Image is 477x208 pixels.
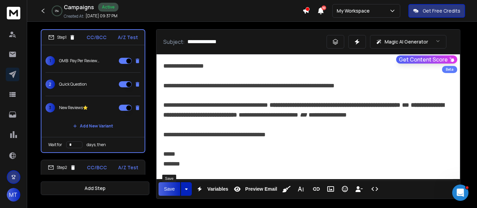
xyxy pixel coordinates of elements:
[45,56,55,66] span: 1
[159,182,180,196] button: Save
[353,182,366,196] button: Insert Unsubscribe Link
[48,164,76,171] div: Step 2
[163,38,185,46] p: Subject:
[87,142,106,148] p: days, then
[98,3,118,12] div: Active
[59,82,87,87] p: Quick Question
[118,164,138,171] p: A/Z Test
[452,185,469,201] iframe: Intercom live chat
[59,105,88,110] p: New Reviews⭐
[193,182,230,196] button: Variables
[280,182,293,196] button: Clean HTML
[48,34,75,40] div: Step 1
[41,181,149,195] button: Add Step
[370,35,446,49] button: Magic AI Generator
[118,34,138,41] p: A/Z Test
[162,175,176,182] div: Save
[310,182,323,196] button: Insert Link (Ctrl+K)
[55,9,59,13] p: 0 %
[68,119,118,133] button: Add New Variant
[206,186,230,192] span: Variables
[338,182,351,196] button: Emoticons
[294,182,307,196] button: More Text
[64,14,84,19] p: Created At:
[396,55,457,64] button: Get Content Score
[59,58,103,64] p: GMB: Pay Per Review⭐⭐⭐⭐⭐
[442,66,457,73] div: Beta
[41,29,145,153] li: Step1CC/BCCA/Z Test1GMB: Pay Per Review⭐⭐⭐⭐⭐2Quick Question3New Reviews⭐Add New VariantWait forda...
[423,7,460,14] p: Get Free Credits
[385,38,428,45] p: Magic AI Generator
[408,4,465,18] button: Get Free Credits
[7,188,20,202] button: MT
[48,142,62,148] p: Wait for
[322,5,326,10] span: 50
[337,7,372,14] p: My Workspace
[64,3,94,11] h1: Campaigns
[45,80,55,89] span: 2
[45,103,55,112] span: 3
[87,34,107,41] p: CC/BCC
[231,182,278,196] button: Preview Email
[324,182,337,196] button: Insert Image (Ctrl+P)
[86,13,117,19] p: [DATE] 09:37 PM
[244,186,278,192] span: Preview Email
[368,182,381,196] button: Code View
[87,164,107,171] p: CC/BCC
